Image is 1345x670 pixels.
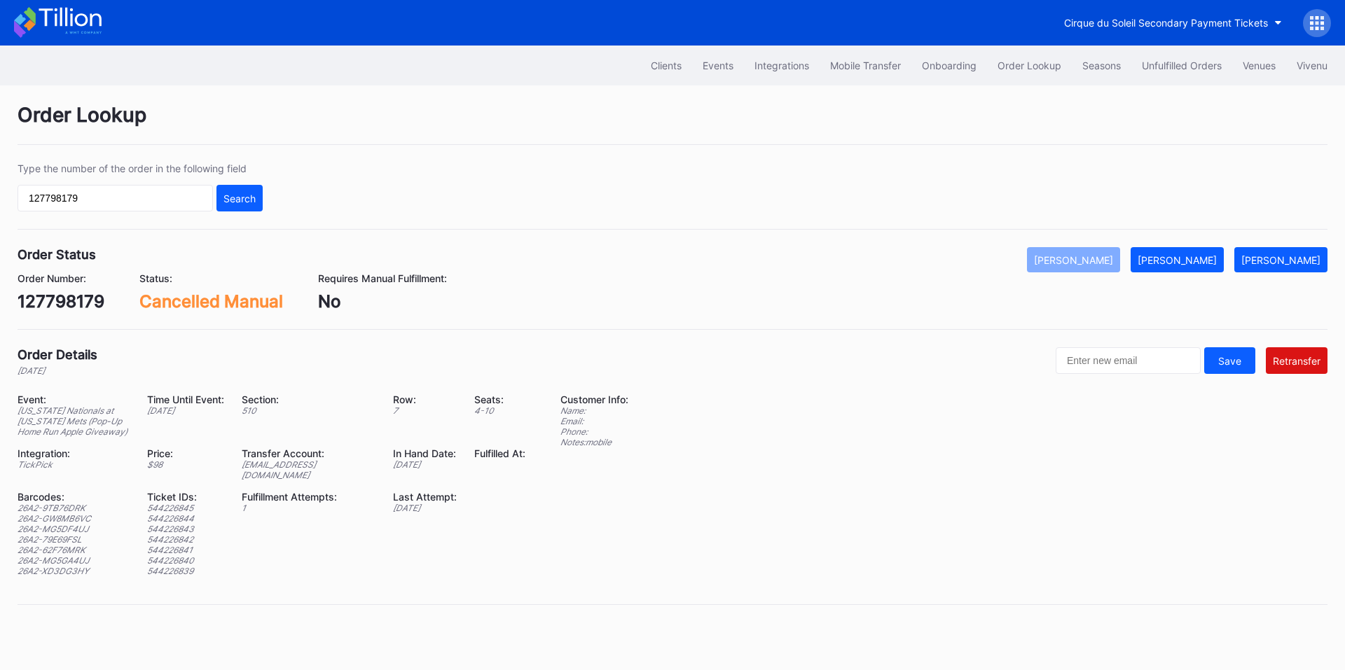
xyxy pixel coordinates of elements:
[18,185,213,211] input: GT59662
[474,393,525,405] div: Seats:
[1027,247,1120,272] button: [PERSON_NAME]
[1218,355,1241,367] div: Save
[242,447,375,459] div: Transfer Account:
[216,185,263,211] button: Search
[560,426,628,437] div: Phone:
[318,291,447,312] div: No
[318,272,447,284] div: Requires Manual Fulfillment:
[474,447,525,459] div: Fulfilled At:
[18,545,130,555] div: 26A2-62F76MRK
[1056,347,1201,374] input: Enter new email
[223,193,256,204] div: Search
[18,513,130,524] div: 26A2-GW8MB6VC
[18,365,97,376] div: [DATE]
[18,347,97,362] div: Order Details
[1142,60,1222,71] div: Unfulfilled Orders
[754,60,809,71] div: Integrations
[18,162,263,174] div: Type the number of the order in the following field
[393,447,457,459] div: In Hand Date:
[18,447,130,459] div: Integration:
[18,272,104,284] div: Order Number:
[147,405,224,416] div: [DATE]
[640,53,692,78] button: Clients
[820,53,911,78] button: Mobile Transfer
[393,459,457,470] div: [DATE]
[922,60,977,71] div: Onboarding
[1131,53,1232,78] button: Unfulfilled Orders
[1266,347,1327,374] button: Retransfer
[139,272,283,284] div: Status:
[18,459,130,470] div: TickPick
[830,60,901,71] div: Mobile Transfer
[242,491,375,503] div: Fulfillment Attempts:
[1273,355,1320,367] div: Retransfer
[1072,53,1131,78] button: Seasons
[1234,247,1327,272] button: [PERSON_NAME]
[393,503,457,513] div: [DATE]
[139,291,283,312] div: Cancelled Manual
[18,103,1327,145] div: Order Lookup
[147,393,224,405] div: Time Until Event:
[744,53,820,78] button: Integrations
[1131,247,1224,272] button: [PERSON_NAME]
[1204,347,1255,374] button: Save
[1243,60,1276,71] div: Venues
[703,60,733,71] div: Events
[560,437,628,447] div: Notes: mobile
[393,405,457,416] div: 7
[474,405,525,416] div: 4 - 10
[18,291,104,312] div: 127798179
[147,534,224,545] div: 544226842
[147,524,224,534] div: 544226843
[147,491,224,503] div: Ticket IDs:
[651,60,682,71] div: Clients
[987,53,1072,78] button: Order Lookup
[18,524,130,534] div: 26A2-MG5DF4UJ
[560,393,628,405] div: Customer Info:
[147,459,224,470] div: $ 98
[147,545,224,555] div: 544226841
[1082,60,1121,71] div: Seasons
[147,503,224,513] div: 544226845
[560,416,628,426] div: Email:
[1286,53,1338,78] button: Vivenu
[18,491,130,503] div: Barcodes:
[911,53,987,78] button: Onboarding
[560,405,628,416] div: Name:
[393,491,457,503] div: Last Attempt:
[1034,254,1113,266] div: [PERSON_NAME]
[692,53,744,78] button: Events
[242,459,375,480] div: [EMAIL_ADDRESS][DOMAIN_NAME]
[18,247,96,262] div: Order Status
[18,566,130,576] div: 26A2-XD3DG3HY
[18,534,130,545] div: 26A2-79E69FSL
[147,555,224,566] div: 544226840
[242,393,375,405] div: Section:
[18,393,130,405] div: Event:
[1054,10,1292,36] button: Cirque du Soleil Secondary Payment Tickets
[393,393,457,405] div: Row:
[18,555,130,566] div: 26A2-MG5GA4UJ
[147,447,224,459] div: Price:
[147,566,224,576] div: 544226839
[998,60,1061,71] div: Order Lookup
[1232,53,1286,78] button: Venues
[18,405,130,437] div: [US_STATE] Nationals at [US_STATE] Mets (Pop-Up Home Run Apple Giveaway)
[1138,254,1217,266] div: [PERSON_NAME]
[242,405,375,416] div: 510
[1241,254,1320,266] div: [PERSON_NAME]
[147,513,224,524] div: 544226844
[18,503,130,513] div: 26A2-9TB76DRK
[1297,60,1327,71] div: Vivenu
[1064,17,1268,29] div: Cirque du Soleil Secondary Payment Tickets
